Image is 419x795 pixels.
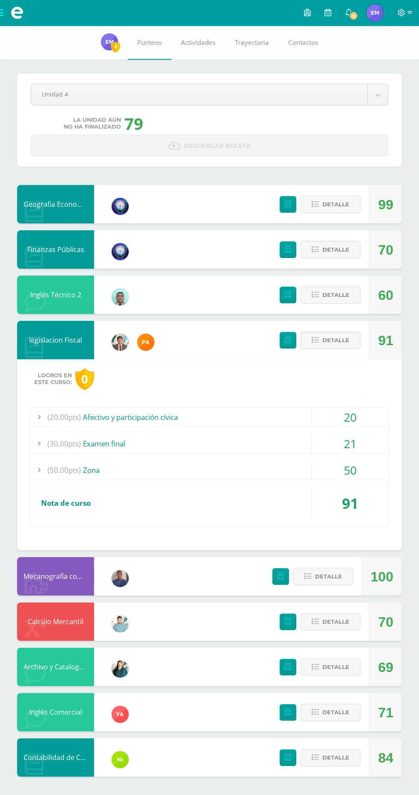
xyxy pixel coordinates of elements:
div: legislacion Fiscal [17,321,94,359]
span: Nota de curso [41,498,91,508]
button: Detalle [301,613,360,631]
span: Detalle [322,659,349,675]
span: Logros en este curso: [34,372,72,386]
div: 100 [371,557,393,596]
span: Detalle [322,704,349,720]
div: 91 [378,321,393,360]
span: Detalle [315,569,342,584]
span: Punteos [137,38,162,47]
span: Actividades [181,38,215,47]
div: Inglés Comercial [17,693,94,731]
div: Inglés Técnico 2 [17,276,94,314]
span: Contactos [288,38,318,47]
img: 9ca8b07eed1c8b66a3dd7b5d2f85188a.png [101,33,118,50]
img: bf66807720f313c6207fc724d78fb4d0.png [112,570,129,587]
div: 50 [312,461,389,480]
span: Detalle [322,197,349,212]
div: 60 [378,276,393,314]
div: Archivo y Catalogacion EspIngles [17,648,94,686]
div: Geografia Economica [17,185,94,223]
div: 0 [75,368,94,390]
span: Descargar boleta [184,135,251,156]
span: Unidad 4 [42,84,357,104]
div: 99 [378,185,393,224]
span: Detalle [322,332,349,348]
span: Detalle [322,614,349,630]
button: Detalle [301,286,360,304]
div: 70 [378,603,393,641]
div: 84 [378,739,393,777]
a: Punteos [128,26,171,60]
span: 4 [111,41,120,52]
span: La unidad aún no ha finalizado [64,117,121,130]
button: Detalle [301,196,360,213]
div: Afectivo y participación cívica [30,408,389,427]
div: 91 [312,487,389,519]
span: (50.00pts) [47,461,81,480]
button: Detalle [301,331,360,349]
button: Detalle [301,749,360,766]
div: Contabilidad de Costos [17,738,94,777]
div: 79 [124,112,143,135]
img: d725921d36275491089fe2b95fc398a7.png [112,334,129,351]
img: 81049356b3b16f348f04480ea0cb6817.png [137,334,154,351]
span: (20.00pts) [47,408,81,427]
div: Mecanografía computarizada [17,557,94,596]
span: Trayectoria [235,38,269,47]
div: 20 [312,408,389,427]
a: Actividades [171,26,225,60]
div: Examen final [30,434,389,453]
a: Trayectoria [225,26,279,60]
button: Detalle [301,241,360,258]
img: 9ca8b07eed1c8b66a3dd7b5d2f85188a.png [366,4,384,21]
img: d4d564538211de5578f7ad7a2fdd564e.png [112,288,129,305]
img: ca60df5ae60ada09d1f93a1da4ab2e41.png [112,751,129,768]
img: 38991008722c8d66f2d85f4b768620e4.png [112,243,129,260]
button: Detalle [293,568,353,585]
div: Calculo Mercantil [17,602,94,641]
div: 21 [312,434,389,453]
span: 8 [349,11,358,21]
div: 69 [378,648,393,686]
button: Detalle [301,704,360,721]
img: 38991008722c8d66f2d85f4b768620e4.png [112,198,129,215]
div: 70 [378,231,393,269]
div: 71 [378,693,393,732]
img: f58bb6038ea3a85f08ed05377cd67300.png [112,660,129,678]
a: Unidad 4 [31,84,388,105]
a: Contactos [279,26,328,60]
img: 3bbeeb896b161c296f86561e735fa0fc.png [112,615,129,632]
div: Zona [30,461,389,480]
button: Detalle [301,658,360,676]
span: Detalle [322,242,349,258]
img: 90ee13623fa7c5dbc2270dab131931b4.png [112,706,129,723]
span: Detalle [322,750,349,766]
span: (30.00pts) [47,434,81,453]
span: Detalle [322,287,349,303]
div: Finanzas Públicas [17,230,94,269]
